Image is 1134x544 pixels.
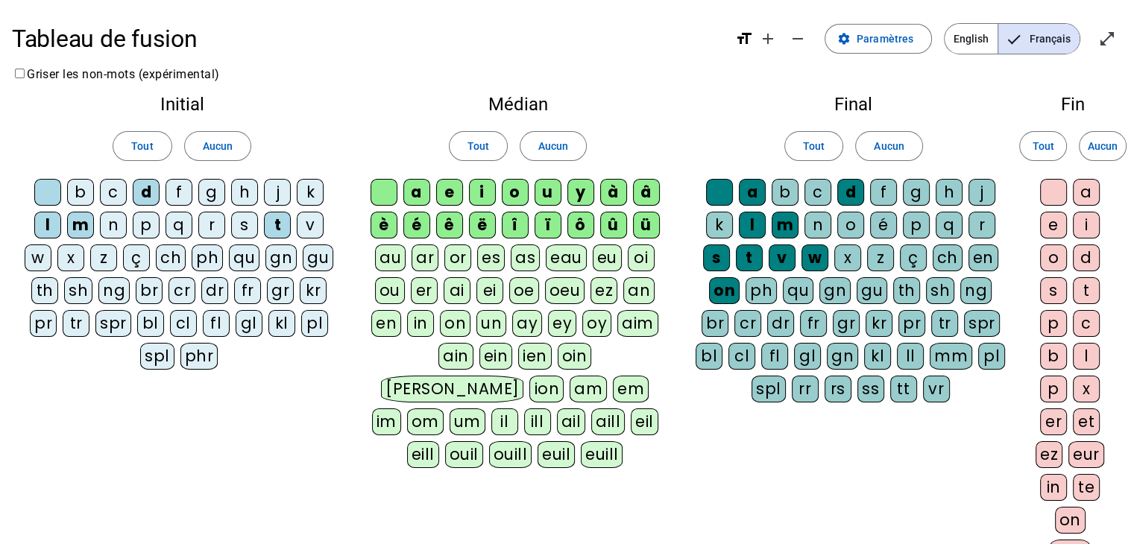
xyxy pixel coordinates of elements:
div: tt [890,376,917,402]
div: ei [476,277,503,304]
div: en [968,244,998,271]
div: gl [794,343,821,370]
div: q [936,212,963,238]
div: h [231,179,258,206]
div: b [1040,343,1067,370]
button: Tout [784,131,843,161]
span: Aucun [1088,137,1118,155]
div: fr [800,310,827,337]
div: l [34,212,61,238]
div: spl [752,376,786,402]
div: s [703,244,730,271]
div: b [67,179,94,206]
div: é [870,212,897,238]
div: ein [479,343,513,370]
div: eill [407,441,439,468]
div: ain [438,343,473,370]
div: bl [696,343,722,370]
div: s [1040,277,1067,304]
div: eau [546,244,587,271]
div: kr [300,277,327,304]
div: gn [827,343,858,370]
input: Griser les non-mots (expérimental) [15,69,25,78]
div: ien [518,343,552,370]
div: p [1040,376,1067,402]
div: é [403,212,430,238]
div: sh [926,277,954,304]
div: q [166,212,192,238]
div: tr [931,310,958,337]
div: c [804,179,831,206]
div: è [371,212,397,238]
span: Tout [1032,137,1053,155]
div: w [801,244,828,271]
span: Aucun [538,137,568,155]
div: b [772,179,798,206]
div: o [837,212,864,238]
div: am [570,376,607,402]
div: as [511,244,540,271]
div: p [133,212,160,238]
div: [PERSON_NAME] [381,376,523,402]
div: oy [582,310,611,337]
div: spr [95,310,131,337]
div: in [407,310,434,337]
div: pr [898,310,925,337]
div: eu [593,244,622,271]
div: f [870,179,897,206]
div: à [600,179,627,206]
div: ë [469,212,496,238]
div: c [1073,310,1100,337]
div: î [502,212,529,238]
div: j [264,179,291,206]
div: cr [734,310,761,337]
div: pl [978,343,1005,370]
div: o [1040,244,1067,271]
div: ng [960,277,992,304]
div: phr [180,343,218,370]
div: gl [236,310,262,337]
h2: Initial [24,95,340,113]
span: English [945,24,998,54]
div: n [100,212,127,238]
div: z [90,244,117,271]
div: eur [1068,441,1104,468]
div: un [476,310,506,337]
div: kl [864,343,891,370]
button: Tout [449,131,508,161]
div: a [1073,179,1100,206]
div: gr [267,277,294,304]
div: ez [1036,441,1062,468]
div: cr [168,277,195,304]
div: l [739,212,766,238]
div: or [444,244,471,271]
div: l [1073,343,1100,370]
div: z [867,244,894,271]
div: dr [201,277,228,304]
div: r [198,212,225,238]
div: ouill [489,441,532,468]
div: cl [728,343,755,370]
button: Tout [1019,131,1067,161]
div: x [57,244,84,271]
span: Paramètres [857,30,913,48]
div: fl [203,310,230,337]
div: e [436,179,463,206]
button: Aucun [1079,131,1127,161]
div: ou [375,277,405,304]
div: a [403,179,430,206]
div: vr [923,376,950,402]
div: qu [783,277,813,304]
div: qu [229,244,259,271]
span: Aucun [203,137,233,155]
div: ç [123,244,150,271]
div: t [736,244,763,271]
div: kr [866,310,892,337]
div: gu [303,244,333,271]
div: n [804,212,831,238]
div: ch [156,244,186,271]
div: ç [900,244,927,271]
h2: Fin [1036,95,1110,113]
button: Tout [113,131,171,161]
div: gr [833,310,860,337]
